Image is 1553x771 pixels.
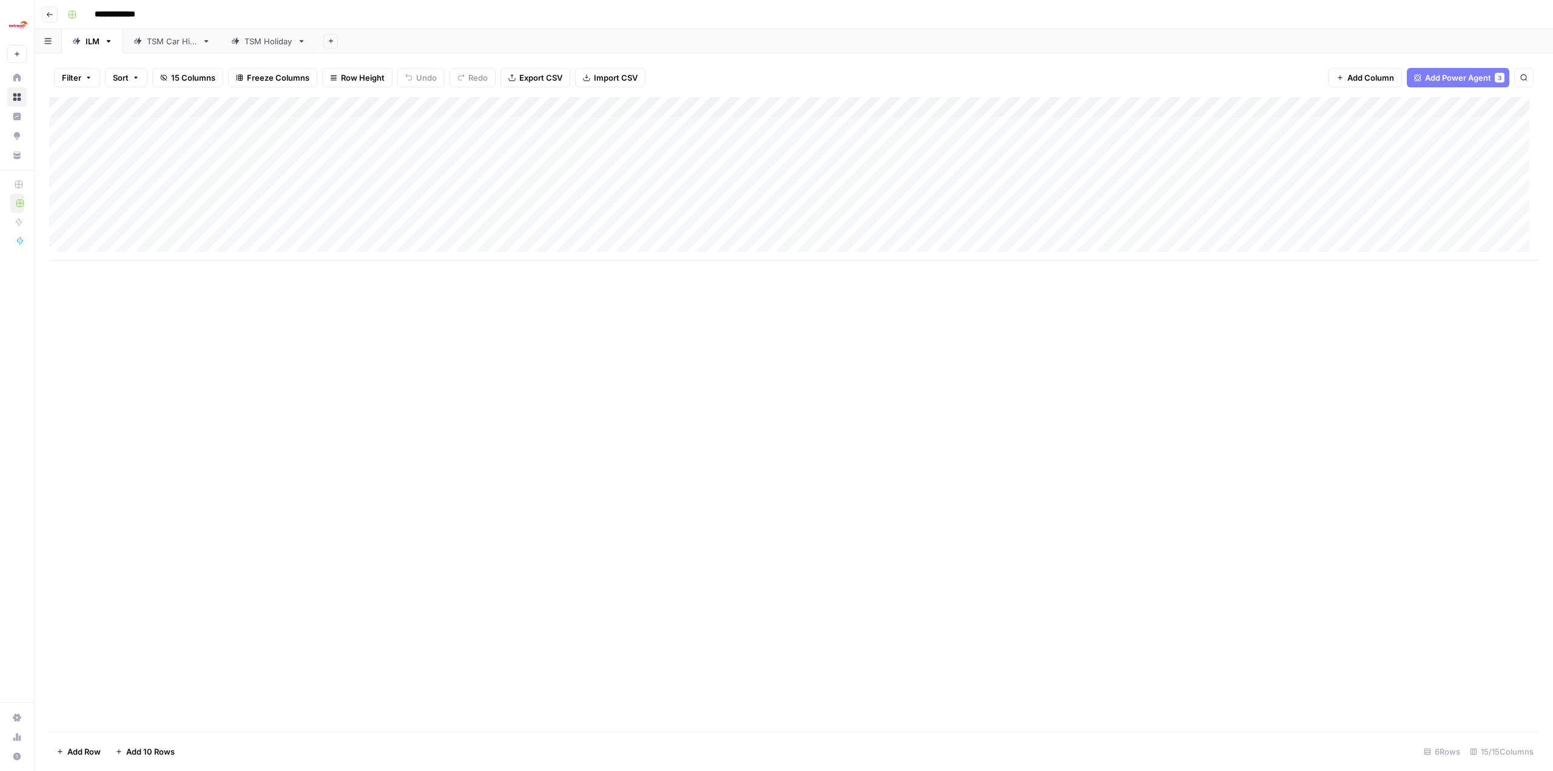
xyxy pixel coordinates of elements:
[7,107,27,126] a: Insights
[7,87,27,107] a: Browse
[500,68,570,87] button: Export CSV
[519,72,562,84] span: Export CSV
[450,68,496,87] button: Redo
[147,35,197,47] div: TSM Car Hire
[1347,72,1394,84] span: Add Column
[397,68,445,87] button: Undo
[575,68,645,87] button: Import CSV
[7,10,27,40] button: Workspace: Ice Travel Group
[105,68,147,87] button: Sort
[54,68,100,87] button: Filter
[108,742,182,761] button: Add 10 Rows
[62,72,81,84] span: Filter
[247,72,309,84] span: Freeze Columns
[1495,73,1504,82] div: 3
[1498,73,1501,82] span: 3
[113,72,129,84] span: Sort
[228,68,317,87] button: Freeze Columns
[594,72,638,84] span: Import CSV
[221,29,316,53] a: TSM Holiday
[244,35,292,47] div: TSM Holiday
[7,708,27,727] a: Settings
[7,68,27,87] a: Home
[1465,742,1538,761] div: 15/15 Columns
[49,742,108,761] button: Add Row
[171,72,215,84] span: 15 Columns
[1425,72,1491,84] span: Add Power Agent
[62,29,123,53] a: ILM
[1419,742,1465,761] div: 6 Rows
[1407,68,1509,87] button: Add Power Agent3
[7,747,27,766] button: Help + Support
[123,29,221,53] a: TSM Car Hire
[67,746,101,758] span: Add Row
[7,146,27,165] a: Your Data
[86,35,99,47] div: ILM
[152,68,223,87] button: 15 Columns
[126,746,175,758] span: Add 10 Rows
[322,68,392,87] button: Row Height
[7,14,29,36] img: Ice Travel Group Logo
[7,727,27,747] a: Usage
[1329,68,1402,87] button: Add Column
[7,126,27,146] a: Opportunities
[468,72,488,84] span: Redo
[416,72,437,84] span: Undo
[341,72,385,84] span: Row Height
